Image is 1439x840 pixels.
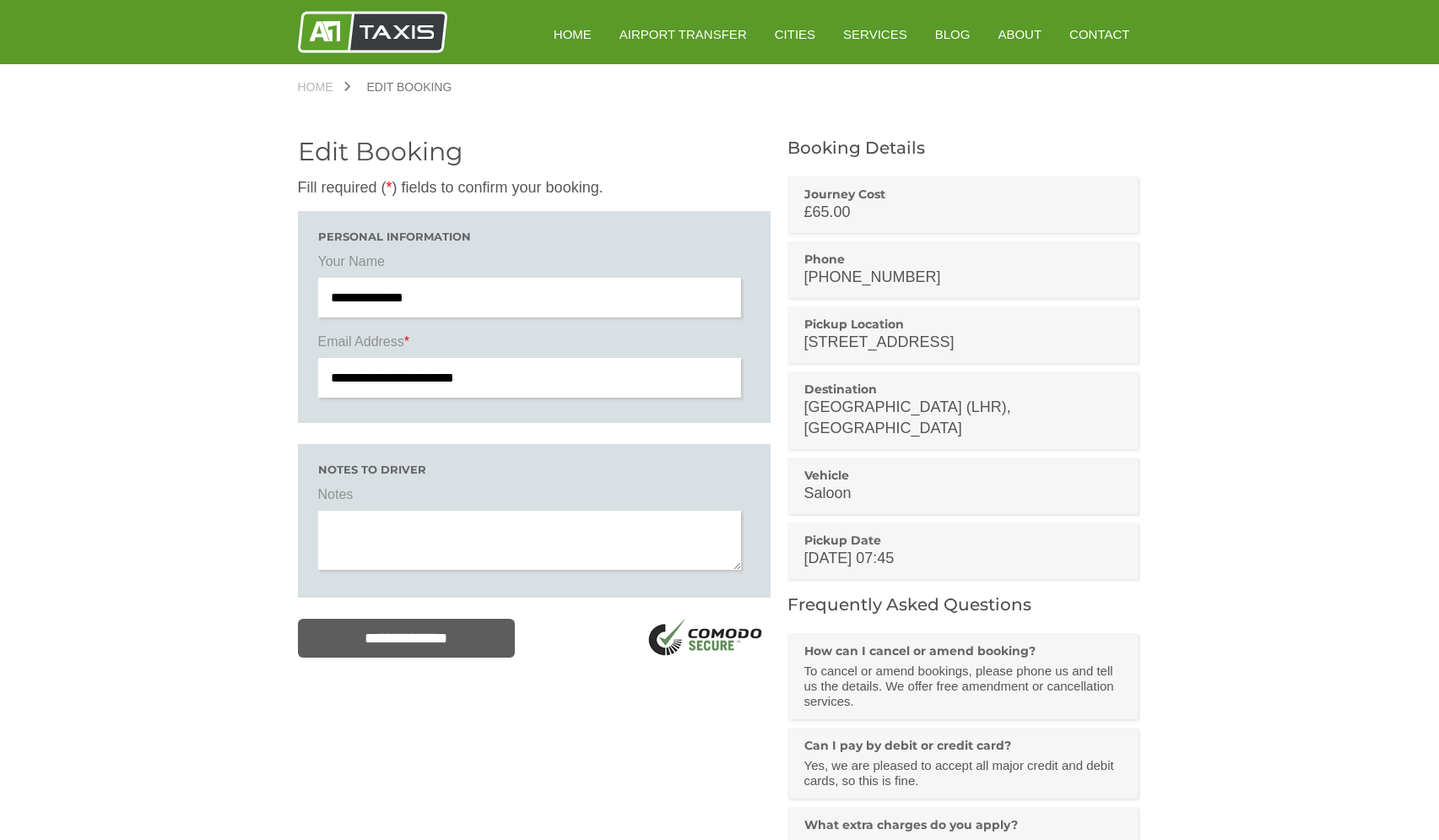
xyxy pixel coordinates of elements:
h2: Booking Details [787,139,1142,156]
p: [DATE] 07:45 [804,548,1122,569]
p: [PHONE_NUMBER] [804,267,1122,288]
a: Edit Booking [350,81,469,93]
p: Yes, we are pleased to accept all major credit and debit cards, so this is fine. [804,758,1122,789]
h3: Pickup Location [804,317,1122,332]
h3: How can I cancel or amend booking? [804,643,1122,658]
p: To cancel or amend bookings, please phone us and tell us the details. We offer free amendment or ... [804,664,1122,709]
p: Fill required ( ) fields to confirm your booking. [298,177,771,198]
p: £65.00 [804,202,1122,223]
a: Blog [923,14,982,55]
h3: Destination [804,382,1122,397]
a: Airport Transfer [608,14,759,55]
h2: Frequently Asked Questions [787,596,1142,613]
a: Contact [1058,14,1141,55]
h3: Vehicle [804,468,1122,483]
a: About [986,14,1053,55]
a: HOME [542,14,603,55]
img: A1 Taxis [298,11,447,53]
a: Services [831,14,919,55]
p: Saloon [804,483,1122,504]
h3: Notes to driver [318,464,750,475]
h2: Edit Booking [298,139,771,165]
img: SSL Logo [642,619,771,660]
label: Notes [318,485,750,511]
p: [GEOGRAPHIC_DATA] (LHR), [GEOGRAPHIC_DATA] [804,397,1122,439]
p: [STREET_ADDRESS] [804,332,1122,353]
h3: Phone [804,252,1122,267]
h3: Personal Information [318,231,750,242]
a: Cities [763,14,827,55]
h3: Can I pay by debit or credit card? [804,738,1122,753]
a: Home [298,81,350,93]
label: Email Address [318,333,750,358]
label: Your Name [318,252,750,278]
h3: What extra charges do you apply? [804,817,1122,832]
h3: Pickup Date [804,533,1122,548]
h3: Journey Cost [804,187,1122,202]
